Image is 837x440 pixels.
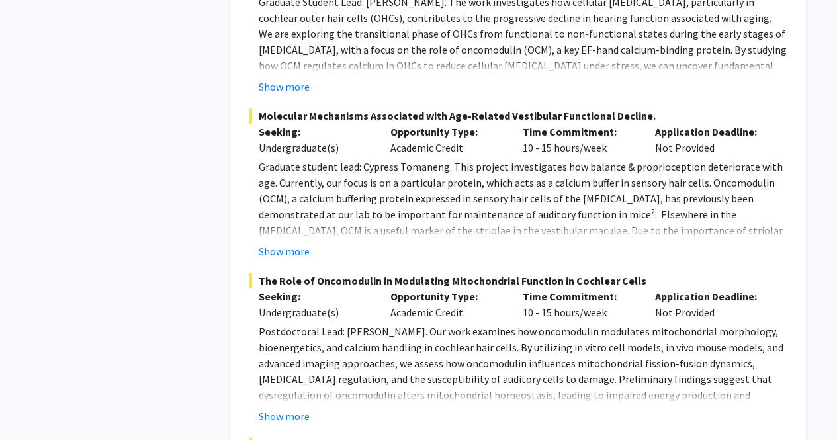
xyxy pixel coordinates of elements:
[513,124,645,155] div: 10 - 15 hours/week
[523,124,635,140] p: Time Commitment:
[380,288,513,320] div: Academic Credit
[380,124,513,155] div: Academic Credit
[259,140,371,155] div: Undergraduate(s)
[259,304,371,320] div: Undergraduate(s)
[259,325,783,418] span: Postdoctoral Lead: [PERSON_NAME]. Our work examines how oncomodulin modulates mitochondrial morph...
[645,288,777,320] div: Not Provided
[249,273,787,288] span: The Role of Oncomodulin in Modulating Mitochondrial Function in Cochlear Cells
[259,408,310,424] button: Show more
[259,288,371,304] p: Seeking:
[390,124,503,140] p: Opportunity Type:
[10,380,56,430] iframe: Chat
[651,206,655,216] sup: 2
[390,288,503,304] p: Opportunity Type:
[645,124,777,155] div: Not Provided
[655,288,768,304] p: Application Deadline:
[249,108,787,124] span: Molecular Mechanisms Associated with Age-Related Vestibular Functional Decline.
[259,124,371,140] p: Seeking:
[523,288,635,304] p: Time Commitment:
[655,124,768,140] p: Application Deadline:
[513,288,645,320] div: 10 - 15 hours/week
[259,159,787,397] p: Graduate student lead: Cypress Tomaneng. This project investigates how balance & proprioception d...
[259,243,310,259] button: Show more
[259,79,310,95] button: Show more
